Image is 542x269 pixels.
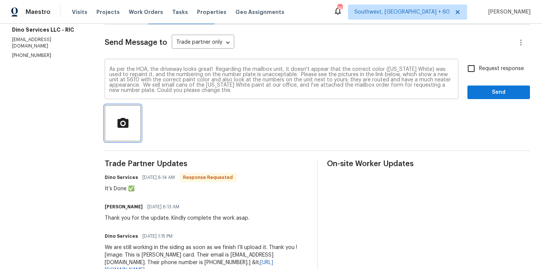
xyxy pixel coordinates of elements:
[142,174,175,181] span: [DATE] 6:14 AM
[479,65,524,73] span: Request response
[72,8,87,16] span: Visits
[105,39,167,46] span: Send Message to
[467,86,530,99] button: Send
[109,67,454,93] textarea: As per the HOA, the driveway looks great! Regarding the mailbox unit, it doesn't appear that the ...
[105,160,308,168] span: Trade Partner Updates
[197,8,226,16] span: Properties
[105,214,249,222] div: Thank you for the update. Kindly complete the work asap.
[337,5,342,12] div: 742
[12,37,87,49] p: [EMAIL_ADDRESS][DOMAIN_NAME]
[235,8,284,16] span: Geo Assignments
[12,26,87,34] h5: Dino Services LLC - RIC
[354,8,450,16] span: Southwest, [GEOGRAPHIC_DATA] + 60
[473,88,524,97] span: Send
[147,203,179,211] span: [DATE] 6:13 AM
[12,52,87,59] p: [PHONE_NUMBER]
[485,8,531,16] span: [PERSON_NAME]
[96,8,120,16] span: Projects
[172,9,188,15] span: Tasks
[105,174,138,181] h6: Dino Services
[327,160,530,168] span: On-site Worker Updates
[142,232,173,240] span: [DATE] 1:15 PM
[105,185,237,193] div: It’s Done ✅
[26,8,50,16] span: Maestro
[129,8,163,16] span: Work Orders
[180,174,236,181] span: Response Requested
[172,37,234,49] div: Trade partner only
[105,203,143,211] h6: [PERSON_NAME]
[105,232,138,240] h6: Dino Services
